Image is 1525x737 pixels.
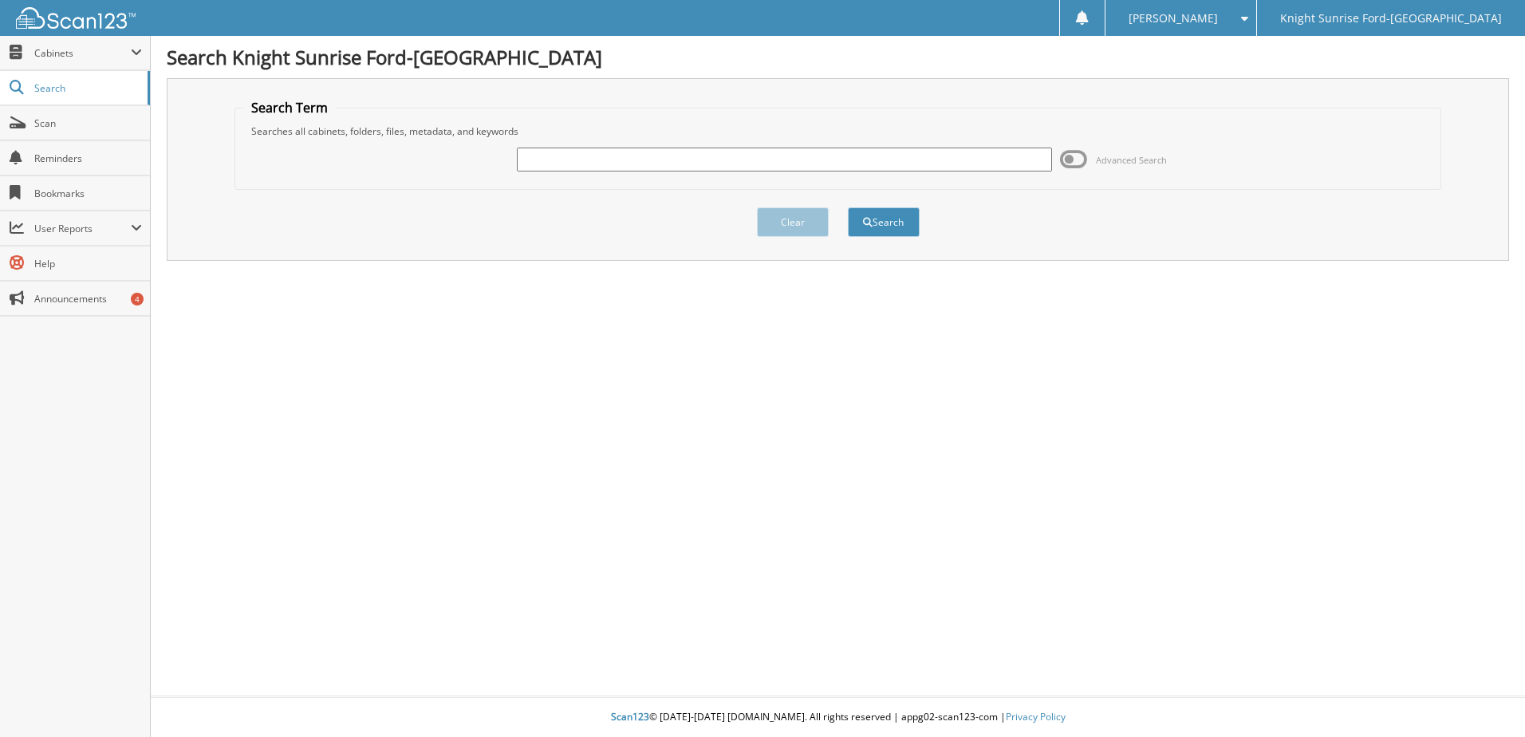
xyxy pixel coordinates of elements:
[1096,154,1167,166] span: Advanced Search
[1129,14,1218,23] span: [PERSON_NAME]
[757,207,829,237] button: Clear
[34,292,142,305] span: Announcements
[1006,710,1066,723] a: Privacy Policy
[34,116,142,130] span: Scan
[34,152,142,165] span: Reminders
[16,7,136,29] img: scan123-logo-white.svg
[848,207,920,237] button: Search
[167,44,1509,70] h1: Search Knight Sunrise Ford-[GEOGRAPHIC_DATA]
[34,187,142,200] span: Bookmarks
[611,710,649,723] span: Scan123
[34,81,140,95] span: Search
[1445,660,1525,737] iframe: Chat Widget
[131,293,144,305] div: 4
[151,698,1525,737] div: © [DATE]-[DATE] [DOMAIN_NAME]. All rights reserved | appg02-scan123-com |
[1280,14,1502,23] span: Knight Sunrise Ford-[GEOGRAPHIC_DATA]
[243,99,336,116] legend: Search Term
[34,257,142,270] span: Help
[34,222,131,235] span: User Reports
[243,124,1432,138] div: Searches all cabinets, folders, files, metadata, and keywords
[34,46,131,60] span: Cabinets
